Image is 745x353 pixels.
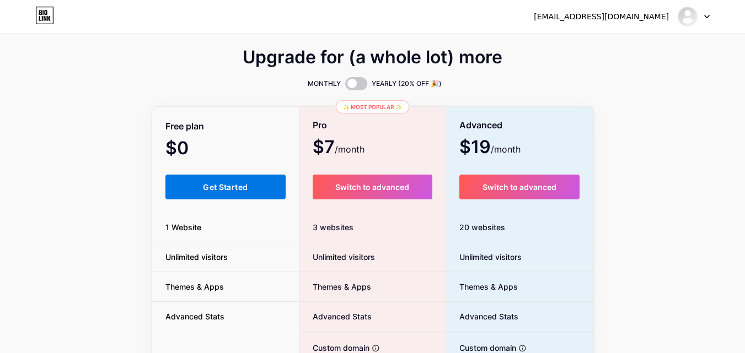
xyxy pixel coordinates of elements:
[152,221,215,233] span: 1 Website
[459,140,521,156] span: $19
[243,51,502,64] span: Upgrade for (a whole lot) more
[165,142,218,157] span: $0
[152,281,237,292] span: Themes & Apps
[446,311,518,322] span: Advanced Stats
[335,182,409,192] span: Switch to advanced
[299,281,371,292] span: Themes & Apps
[165,175,286,199] button: Get Started
[299,251,375,263] span: Unlimited visitors
[491,143,521,156] span: /month
[152,251,241,263] span: Unlimited visitors
[534,11,669,23] div: [EMAIL_ADDRESS][DOMAIN_NAME]
[459,175,580,199] button: Switch to advanced
[299,213,446,242] div: 3 websites
[299,311,372,322] span: Advanced Stats
[446,281,518,292] span: Themes & Apps
[446,213,593,242] div: 20 websites
[372,78,442,89] span: YEARLY (20% OFF 🎉)
[313,140,365,156] span: $7
[165,117,204,136] span: Free plan
[152,311,238,322] span: Advanced Stats
[483,182,556,192] span: Switch to advanced
[313,175,432,199] button: Switch to advanced
[203,182,248,192] span: Get Started
[459,116,502,135] span: Advanced
[336,100,409,113] div: ✨ Most popular ✨
[308,78,341,89] span: MONTHLY
[446,251,522,263] span: Unlimited visitors
[677,6,698,27] img: proofcert3
[335,143,365,156] span: /month
[313,116,327,135] span: Pro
